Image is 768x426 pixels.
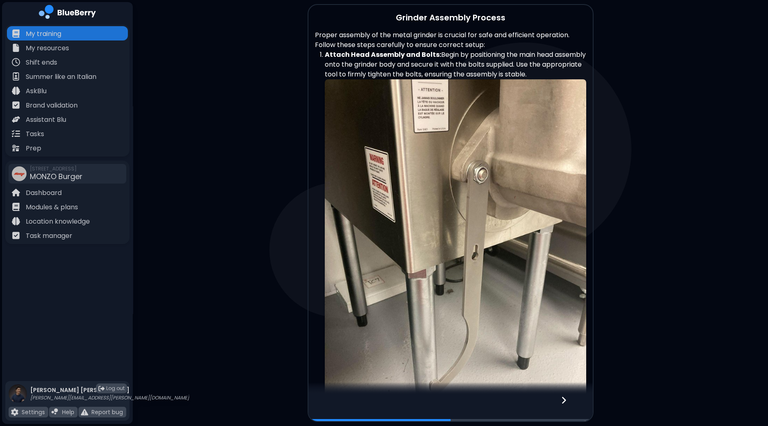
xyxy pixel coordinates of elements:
[26,188,62,198] p: Dashboard
[30,386,189,394] p: [PERSON_NAME] [PERSON_NAME]
[11,408,18,416] img: file icon
[26,143,41,153] p: Prep
[315,30,586,50] p: Proper assembly of the metal grinder is crucial for safe and efficient operation. Follow these st...
[26,101,78,110] p: Brand validation
[12,130,20,138] img: file icon
[12,29,20,38] img: file icon
[12,101,20,109] img: file icon
[26,43,69,53] p: My resources
[308,11,593,24] p: Grinder Assembly Process
[106,385,125,392] span: Log out
[30,171,83,182] span: MONZO Burger
[26,29,61,39] p: My training
[12,231,20,240] img: file icon
[98,386,105,392] img: logout
[30,395,189,401] p: [PERSON_NAME][EMAIL_ADDRESS][PERSON_NAME][DOMAIN_NAME]
[12,203,20,211] img: file icon
[12,188,20,197] img: file icon
[62,408,74,416] p: Help
[26,86,47,96] p: AskBlu
[39,5,96,22] img: company logo
[22,408,45,416] p: Settings
[51,408,59,416] img: file icon
[12,144,20,152] img: file icon
[9,384,27,411] img: profile photo
[26,115,66,125] p: Assistant Blu
[26,72,96,82] p: Summer like an Italian
[26,58,57,67] p: Shift ends
[325,50,441,59] strong: Attach Head Assembly and Bolts:
[12,166,27,181] img: company thumbnail
[12,217,20,225] img: file icon
[26,129,44,139] p: Tasks
[12,115,20,123] img: file icon
[12,72,20,81] img: file icon
[81,408,88,416] img: file icon
[12,44,20,52] img: file icon
[26,202,78,212] p: Modules & plans
[12,58,20,66] img: file icon
[12,87,20,95] img: file icon
[30,166,83,172] span: [STREET_ADDRESS]
[26,217,90,226] p: Location knowledge
[92,408,123,416] p: Report bug
[26,231,72,241] p: Task manager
